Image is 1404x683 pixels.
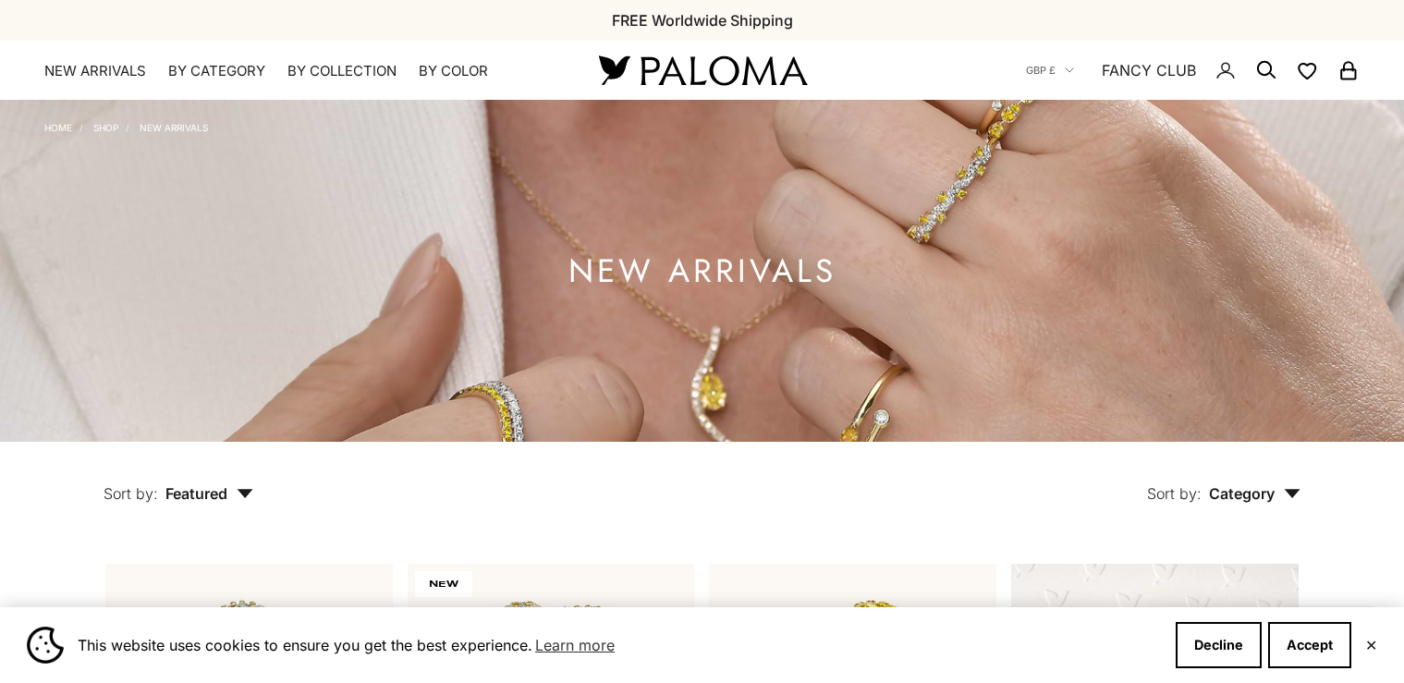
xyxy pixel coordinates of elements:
[1102,58,1196,82] a: FANCY CLUB
[1026,62,1056,79] span: GBP £
[1268,622,1351,668] button: Accept
[1176,622,1262,668] button: Decline
[165,484,253,503] span: Featured
[568,260,836,283] h1: NEW ARRIVALS
[44,118,208,133] nav: Breadcrumb
[44,62,146,80] a: NEW ARRIVALS
[27,627,64,664] img: Cookie banner
[532,631,617,659] a: Learn more
[1147,484,1202,503] span: Sort by:
[287,62,397,80] summary: By Collection
[415,571,472,597] span: NEW
[1026,41,1360,100] nav: Secondary navigation
[1365,640,1377,651] button: Close
[1209,484,1300,503] span: Category
[44,122,72,133] a: Home
[168,62,265,80] summary: By Category
[93,122,118,133] a: Shop
[44,62,555,80] nav: Primary navigation
[1026,62,1074,79] button: GBP £
[1105,442,1343,519] button: Sort by: Category
[140,122,208,133] a: NEW ARRIVALS
[61,442,296,519] button: Sort by: Featured
[612,8,793,32] p: FREE Worldwide Shipping
[419,62,488,80] summary: By Color
[78,631,1161,659] span: This website uses cookies to ensure you get the best experience.
[104,484,158,503] span: Sort by:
